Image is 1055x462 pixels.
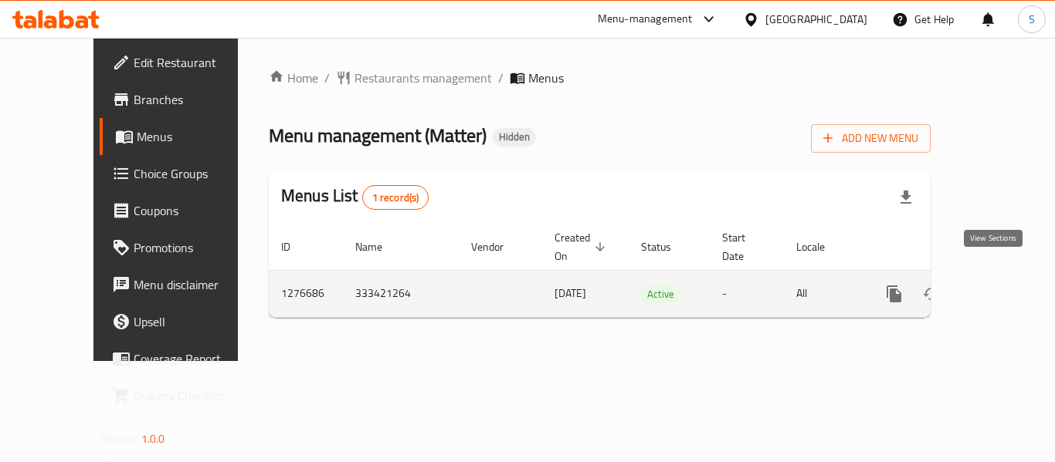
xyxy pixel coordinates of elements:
[887,179,924,216] div: Export file
[555,228,610,265] span: Created On
[134,312,257,331] span: Upsell
[811,124,931,153] button: Add New Menu
[765,11,867,28] div: [GEOGRAPHIC_DATA]
[134,164,257,183] span: Choice Groups
[281,184,429,210] h2: Menus List
[134,90,257,109] span: Branches
[355,238,402,256] span: Name
[100,192,270,229] a: Coupons
[913,275,950,312] button: Change Status
[555,283,586,303] span: [DATE]
[362,185,429,210] div: Total records count
[269,69,931,87] nav: breadcrumb
[498,69,504,87] li: /
[100,377,270,414] a: Grocery Checklist
[134,238,257,257] span: Promotions
[784,270,863,317] td: All
[641,238,691,256] span: Status
[796,238,845,256] span: Locale
[710,270,784,317] td: -
[641,285,680,303] span: Active
[863,224,1036,271] th: Actions
[1029,11,1035,28] span: S
[363,191,429,205] span: 1 record(s)
[281,238,310,256] span: ID
[269,118,487,153] span: Menu management ( Matter )
[336,69,492,87] a: Restaurants management
[343,270,459,317] td: 333421264
[101,429,139,449] span: Version:
[137,127,257,146] span: Menus
[100,229,270,266] a: Promotions
[876,275,913,312] button: more
[100,303,270,340] a: Upsell
[134,349,257,368] span: Coverage Report
[141,429,165,449] span: 1.0.0
[493,128,536,147] div: Hidden
[100,118,270,155] a: Menus
[100,266,270,303] a: Menu disclaimer
[528,69,564,87] span: Menus
[134,53,257,72] span: Edit Restaurant
[493,130,536,143] span: Hidden
[100,44,270,81] a: Edit Restaurant
[598,10,693,29] div: Menu-management
[134,201,257,220] span: Coupons
[722,228,765,265] span: Start Date
[100,81,270,118] a: Branches
[471,238,524,256] span: Vendor
[100,340,270,377] a: Coverage Report
[134,275,257,294] span: Menu disclaimer
[354,69,492,87] span: Restaurants management
[269,224,1036,318] table: enhanced table
[100,155,270,192] a: Choice Groups
[324,69,330,87] li: /
[269,270,343,317] td: 1276686
[641,285,680,303] div: Active
[134,386,257,405] span: Grocery Checklist
[823,129,918,148] span: Add New Menu
[269,69,318,87] a: Home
